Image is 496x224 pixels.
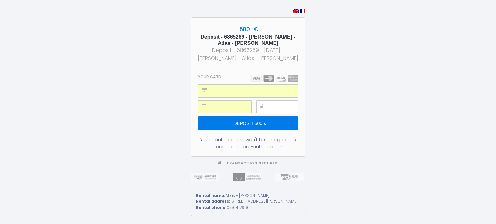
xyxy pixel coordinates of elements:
[197,46,299,62] div: Deposit - 6865269 - [DATE] - [PERSON_NAME] - Atlas - [PERSON_NAME]
[251,75,298,82] img: carts.png
[226,161,278,166] span: Transaction secured
[198,136,298,150] div: Your bank account won't be charged. It is a credit card pre-authorization.
[300,9,305,13] img: fr.png
[196,193,300,199] div: Atlas - [PERSON_NAME]
[196,205,227,210] strong: Rental phone:
[212,85,297,97] iframe: Cadre sécurisé pour la saisie du numéro de carte
[196,199,230,204] strong: Rental address:
[196,199,300,205] div: [STREET_ADDRESS][PERSON_NAME]
[197,34,299,46] h5: Deposit - 6865269 - [PERSON_NAME] - Atlas - [PERSON_NAME]
[198,116,298,130] input: Deposit 500 €
[238,25,258,33] span: 500 €
[196,193,225,198] strong: Rental name:
[271,101,298,113] iframe: Cadre sécurisé pour la saisie du code de sécurité CVC
[293,9,299,13] img: en.png
[212,101,251,113] iframe: Cadre sécurisé pour la saisie de la date d'expiration
[198,74,221,79] h3: Your card
[196,205,300,211] div: 0770412960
